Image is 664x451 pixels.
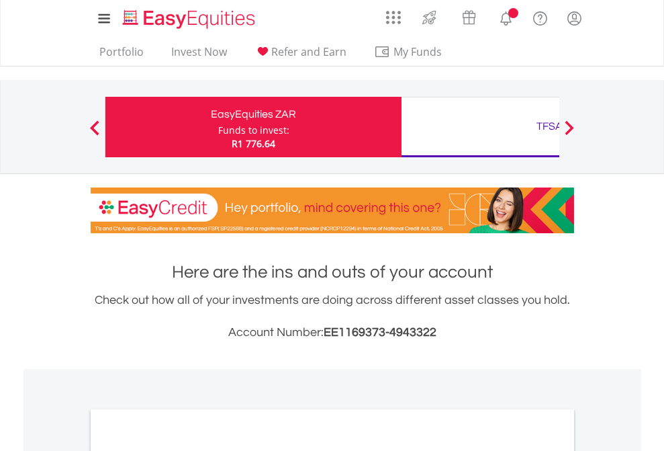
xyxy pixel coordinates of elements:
img: thrive-v2.svg [418,7,440,28]
a: AppsGrid [377,3,410,25]
img: EasyEquities_Logo.png [120,8,260,30]
div: EasyEquities ZAR [113,105,393,124]
a: Notifications [489,3,523,30]
div: Funds to invest: [218,124,289,137]
h1: Here are the ins and outs of your account [91,260,574,284]
a: Vouchers [449,3,489,28]
a: Invest Now [166,45,232,66]
span: EE1169373-4943322 [324,326,436,339]
button: Next [556,127,583,140]
span: Refer and Earn [271,44,346,59]
span: My Funds [374,43,462,60]
div: Check out how all of your investments are doing across different asset classes you hold. [91,291,574,342]
span: R1 776.64 [232,137,275,150]
img: grid-menu-icon.svg [386,10,401,25]
img: vouchers-v2.svg [458,7,480,28]
h3: Account Number: [91,323,574,342]
button: Previous [81,127,108,140]
img: EasyCredit Promotion Banner [91,188,574,233]
a: FAQ's and Support [523,3,557,30]
a: Home page [117,3,260,30]
a: My Profile [557,3,591,33]
a: Refer and Earn [249,45,352,66]
a: Portfolio [94,45,149,66]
